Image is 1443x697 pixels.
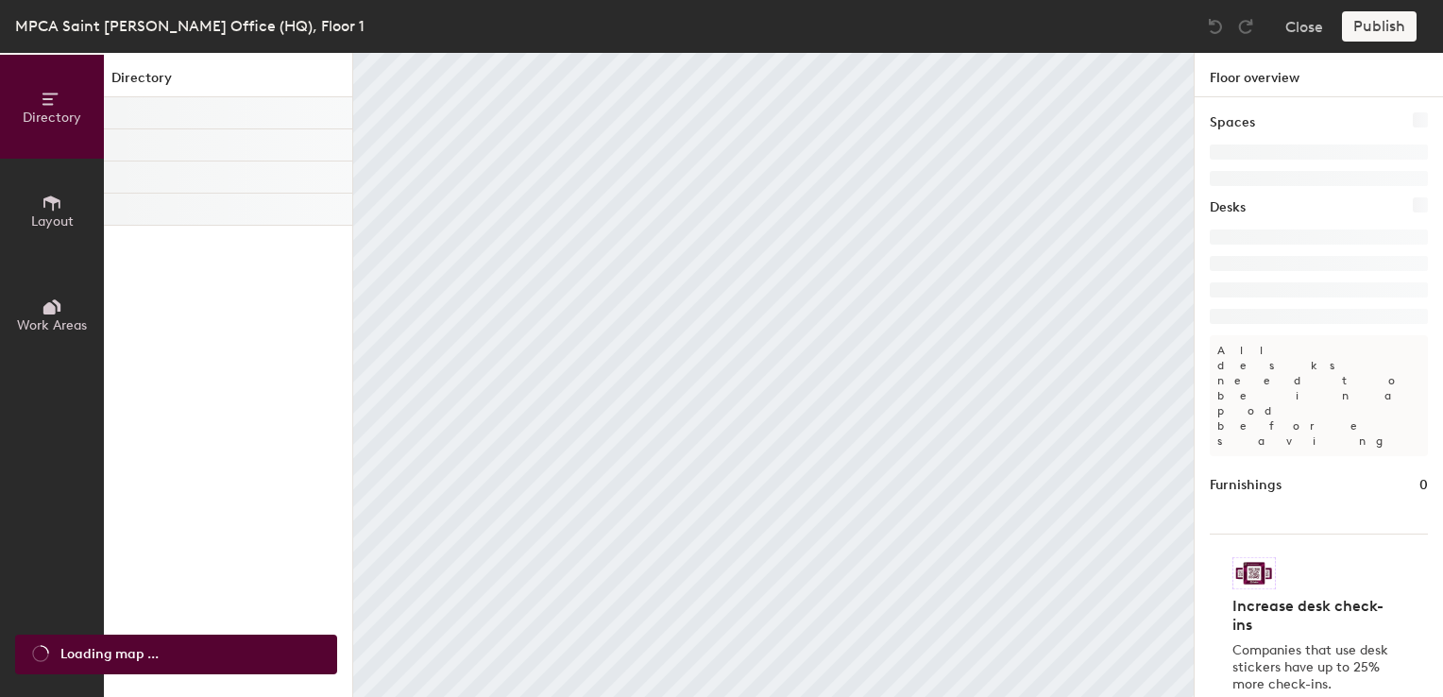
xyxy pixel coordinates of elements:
[1210,112,1255,133] h1: Spaces
[1419,475,1428,496] h1: 0
[104,68,352,97] h1: Directory
[31,213,74,229] span: Layout
[1210,197,1246,218] h1: Desks
[17,317,87,333] span: Work Areas
[1210,335,1428,456] p: All desks need to be in a pod before saving
[1232,642,1394,693] p: Companies that use desk stickers have up to 25% more check-ins.
[1206,17,1225,36] img: Undo
[1195,53,1443,97] h1: Floor overview
[1232,557,1276,589] img: Sticker logo
[23,110,81,126] span: Directory
[353,53,1194,697] canvas: Map
[15,14,365,38] div: MPCA Saint [PERSON_NAME] Office (HQ), Floor 1
[1236,17,1255,36] img: Redo
[1210,475,1282,496] h1: Furnishings
[60,644,159,665] span: Loading map ...
[1232,597,1394,635] h4: Increase desk check-ins
[1285,11,1323,42] button: Close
